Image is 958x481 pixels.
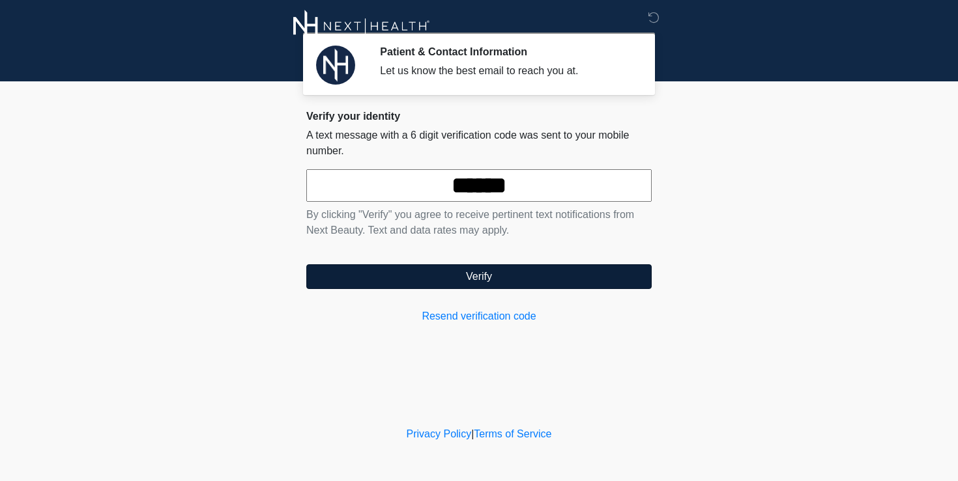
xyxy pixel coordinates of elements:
[380,63,632,79] div: Let us know the best email to reach you at.
[471,428,474,439] a: |
[306,309,652,324] a: Resend verification code
[306,128,652,159] p: A text message with a 6 digit verification code was sent to your mobile number.
[306,264,652,289] button: Verify
[474,428,551,439] a: Terms of Service
[306,207,652,238] p: By clicking "Verify" you agree to receive pertinent text notifications from Next Beauty. Text and...
[293,10,430,42] img: Next Beauty Logo
[306,110,652,122] h2: Verify your identity
[316,46,355,85] img: Agent Avatar
[407,428,472,439] a: Privacy Policy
